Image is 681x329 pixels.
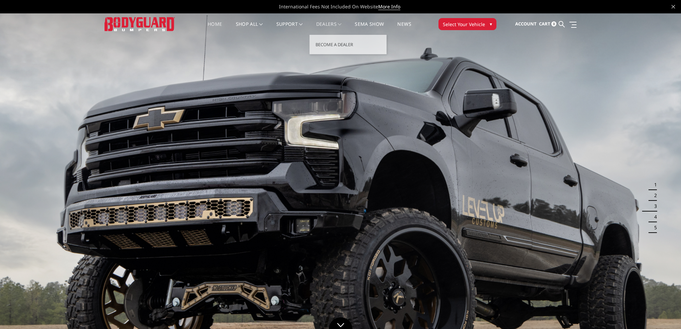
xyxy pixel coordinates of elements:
button: 1 of 5 [650,179,657,190]
span: Select Your Vehicle [443,21,485,28]
span: ▾ [490,20,492,27]
span: Account [515,21,537,27]
a: Account [515,15,537,33]
a: News [397,22,411,35]
button: 2 of 5 [650,190,657,201]
a: Dealers [316,22,342,35]
a: Support [276,22,303,35]
a: Become a Dealer [312,38,384,51]
img: BODYGUARD BUMPERS [105,17,175,31]
a: SEMA Show [355,22,384,35]
a: Cart 0 [539,15,556,33]
button: 4 of 5 [650,212,657,222]
a: More Info [378,3,400,10]
span: Cart [539,21,550,27]
span: 0 [551,21,556,26]
button: Select Your Vehicle [438,18,496,30]
button: 3 of 5 [650,201,657,212]
a: Click to Down [329,317,352,329]
button: 5 of 5 [650,222,657,233]
iframe: Chat Widget [648,297,681,329]
a: shop all [236,22,263,35]
a: Home [208,22,222,35]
